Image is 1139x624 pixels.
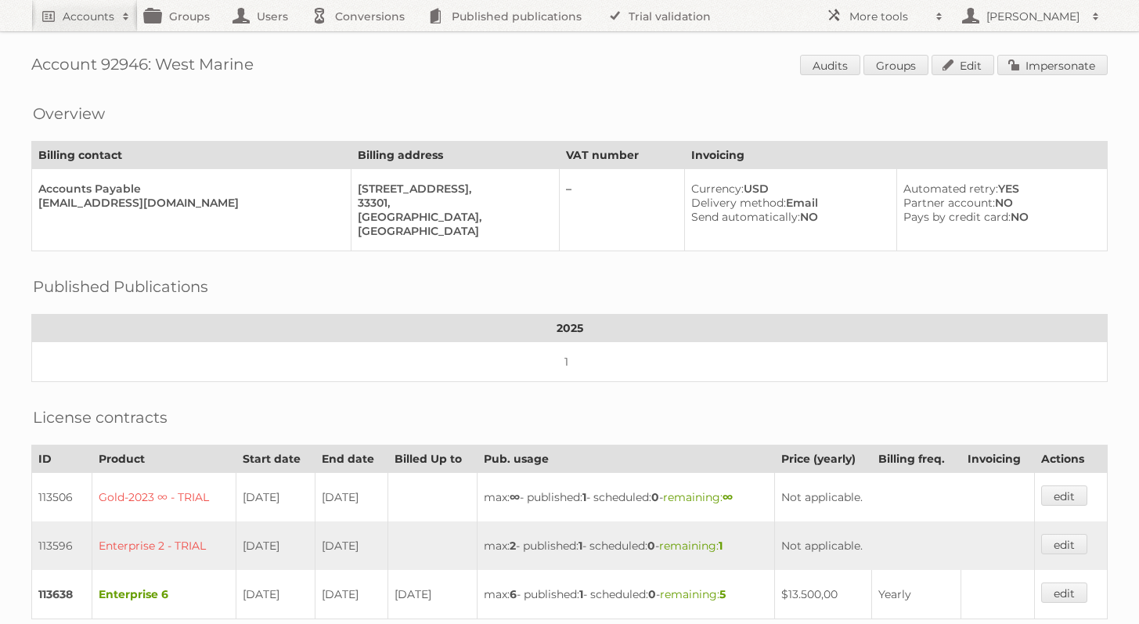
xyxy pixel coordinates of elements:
[477,445,774,473] th: Pub. usage
[351,142,560,169] th: Billing address
[691,210,800,224] span: Send automatically:
[582,490,586,504] strong: 1
[997,55,1108,75] a: Impersonate
[903,182,1094,196] div: YES
[579,587,583,601] strong: 1
[903,210,1011,224] span: Pays by credit card:
[33,406,168,429] h2: License contracts
[800,55,860,75] a: Audits
[691,210,885,224] div: NO
[33,275,208,298] h2: Published Publications
[775,473,1035,522] td: Not applicable.
[579,539,582,553] strong: 1
[32,142,351,169] th: Billing contact
[92,521,236,570] td: Enterprise 2 - TRIAL
[1041,534,1087,554] a: edit
[872,445,961,473] th: Billing freq.
[92,570,236,619] td: Enterprise 6
[723,490,733,504] strong: ∞
[315,473,387,522] td: [DATE]
[358,224,546,238] div: [GEOGRAPHIC_DATA]
[32,570,92,619] td: 113638
[38,182,338,196] div: Accounts Payable
[315,570,387,619] td: [DATE]
[719,587,726,601] strong: 5
[63,9,114,24] h2: Accounts
[32,445,92,473] th: ID
[32,473,92,522] td: 113506
[903,196,1094,210] div: NO
[691,182,885,196] div: USD
[32,521,92,570] td: 113596
[691,196,885,210] div: Email
[932,55,994,75] a: Edit
[684,142,1107,169] th: Invoicing
[236,473,315,522] td: [DATE]
[647,539,655,553] strong: 0
[648,587,656,601] strong: 0
[358,182,546,196] div: [STREET_ADDRESS],
[1041,583,1087,603] a: edit
[651,490,659,504] strong: 0
[659,539,723,553] span: remaining:
[872,570,961,619] td: Yearly
[863,55,928,75] a: Groups
[775,570,872,619] td: $13.500,00
[358,196,546,210] div: 33301,
[510,490,520,504] strong: ∞
[33,102,105,125] h2: Overview
[92,445,236,473] th: Product
[660,587,726,601] span: remaining:
[961,445,1034,473] th: Invoicing
[236,445,315,473] th: Start date
[691,196,786,210] span: Delivery method:
[559,142,684,169] th: VAT number
[663,490,733,504] span: remaining:
[1034,445,1107,473] th: Actions
[903,210,1094,224] div: NO
[719,539,723,553] strong: 1
[849,9,928,24] h2: More tools
[1041,485,1087,506] a: edit
[315,521,387,570] td: [DATE]
[691,182,744,196] span: Currency:
[510,587,517,601] strong: 6
[92,473,236,522] td: Gold-2023 ∞ - TRIAL
[982,9,1084,24] h2: [PERSON_NAME]
[387,445,477,473] th: Billed Up to
[775,521,1035,570] td: Not applicable.
[477,570,774,619] td: max: - published: - scheduled: -
[38,196,338,210] div: [EMAIL_ADDRESS][DOMAIN_NAME]
[236,521,315,570] td: [DATE]
[315,445,387,473] th: End date
[236,570,315,619] td: [DATE]
[358,210,546,224] div: [GEOGRAPHIC_DATA],
[559,169,684,251] td: –
[31,55,1108,78] h1: Account 92946: West Marine
[775,445,872,473] th: Price (yearly)
[387,570,477,619] td: [DATE]
[903,182,998,196] span: Automated retry:
[477,473,774,522] td: max: - published: - scheduled: -
[510,539,516,553] strong: 2
[32,315,1108,342] th: 2025
[903,196,995,210] span: Partner account:
[477,521,774,570] td: max: - published: - scheduled: -
[32,342,1108,382] td: 1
